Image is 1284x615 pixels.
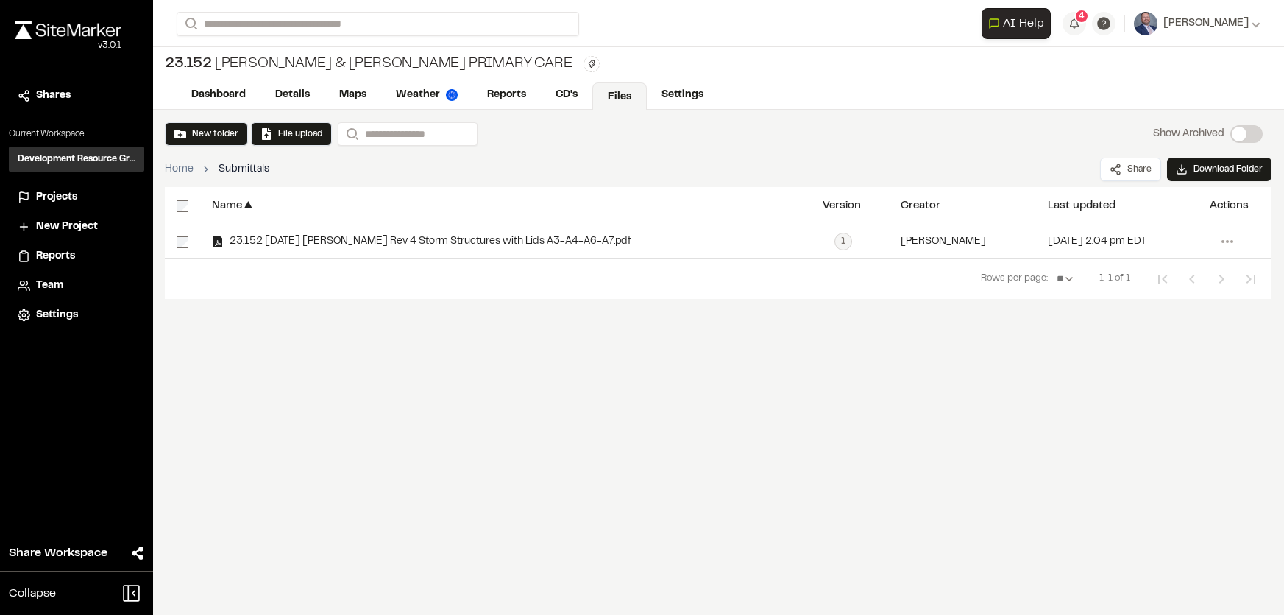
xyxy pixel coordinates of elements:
[9,127,144,141] p: Current Workspace
[36,278,63,294] span: Team
[9,544,107,562] span: Share Workspace
[177,12,203,36] button: Search
[165,53,212,75] span: 23.152
[242,199,255,213] span: ▲
[584,56,600,72] button: Edit Tags
[165,161,269,178] nav: breadcrumb
[15,21,121,39] img: rebrand.png
[36,307,78,323] span: Settings
[834,233,852,250] div: 1
[1099,272,1130,287] span: 1-1 of 1
[219,161,269,178] span: Submittals
[1163,15,1249,32] span: [PERSON_NAME]
[592,82,647,110] a: Files
[1207,264,1236,294] button: Next Page
[18,278,135,294] a: Team
[224,237,631,247] span: 23.152 [DATE] [PERSON_NAME] Rev 4 Storm Structures with Lids A3-A4-A6-A7.pdf
[36,219,98,235] span: New Project
[901,237,986,247] div: [PERSON_NAME]
[18,248,135,264] a: Reports
[174,127,238,141] button: New folder
[260,127,322,141] button: File upload
[982,8,1057,39] div: Open AI Assistant
[1063,12,1086,35] button: 4
[1079,10,1085,23] span: 4
[324,81,381,109] a: Maps
[1134,12,1157,35] img: User
[165,161,194,178] a: Home
[1003,15,1044,32] span: AI Help
[18,88,135,104] a: Shares
[36,248,75,264] span: Reports
[982,8,1051,39] button: Open AI Assistant
[212,200,242,211] div: Name
[472,81,541,109] a: Reports
[1167,158,1271,181] button: Download Folder
[1048,237,1146,247] div: [DATE] 2:04 pm EDT
[1051,264,1082,294] select: Rows per page:
[18,189,135,205] a: Projects
[260,81,324,109] a: Details
[1153,126,1224,142] p: Show Archived
[1148,264,1177,294] button: First Page
[541,81,592,109] a: CD's
[177,81,260,109] a: Dashboard
[177,236,188,248] input: select-row-1893fc29797170e59dbb
[647,81,718,109] a: Settings
[212,236,631,247] div: 23.152 2025-10-01 McLeod GD Rev 4 Storm Structures with Lids A3-A4-A6-A7.pdf
[177,200,188,212] input: select-all-rows
[446,89,458,101] img: precipai.png
[165,53,572,75] div: [PERSON_NAME] & [PERSON_NAME] Primary Care
[36,88,71,104] span: Shares
[1048,200,1115,211] div: Last updated
[981,272,1048,287] span: Rows per page:
[338,122,364,146] button: Search
[1210,200,1249,211] div: Actions
[9,585,56,602] span: Collapse
[251,122,332,146] button: File upload
[15,39,121,52] div: Oh geez...please don't...
[1100,158,1161,181] button: Share
[1177,264,1207,294] button: Previous Page
[823,200,861,211] div: Version
[18,219,135,235] a: New Project
[165,187,1271,408] div: select-all-rowsName▲VersionCreatorLast updatedActionsselect-row-1893fc29797170e59dbb23.152 [DATE]...
[901,200,940,211] div: Creator
[1134,12,1260,35] button: [PERSON_NAME]
[18,307,135,323] a: Settings
[1236,264,1266,294] button: Last Page
[165,122,248,146] button: New folder
[381,81,472,109] a: Weather
[18,152,135,166] h3: Development Resource Group
[36,189,77,205] span: Projects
